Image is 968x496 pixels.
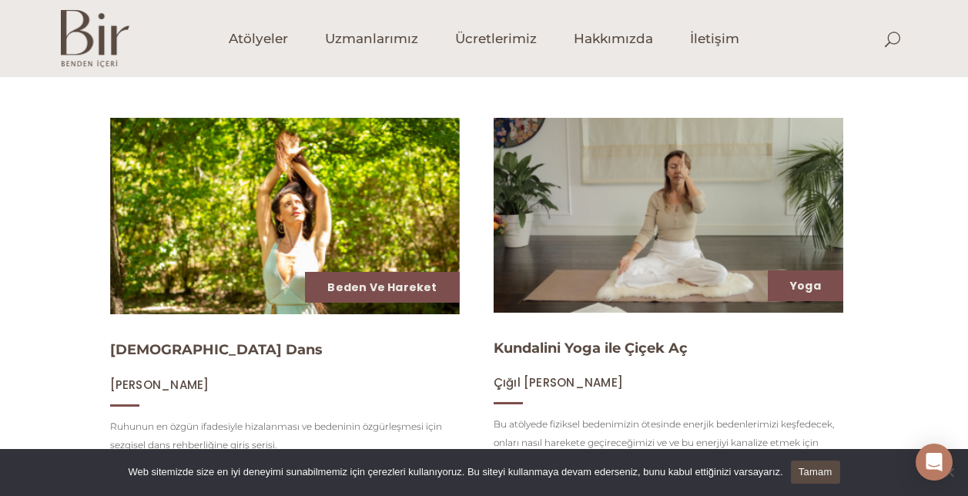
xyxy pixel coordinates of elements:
div: Open Intercom Messenger [916,444,953,481]
a: Beden ve Hareket [327,280,437,295]
a: Kundalini Yoga ile Çiçek Aç [494,340,688,357]
a: Tamam [791,461,840,484]
p: Bu atölyede fiziksel bedenimizin ötesinde enerjik bedenlerimizi keşfedecek, onları nasıl harekete... [494,415,843,471]
span: İletişim [690,30,739,48]
span: Uzmanlarımız [325,30,418,48]
span: Atölyeler [229,30,288,48]
span: Çığıl [PERSON_NAME] [494,374,623,390]
span: Hakkımızda [574,30,653,48]
a: Çığıl [PERSON_NAME] [494,375,623,390]
span: [PERSON_NAME] [110,377,209,393]
span: Web sitemizde size en iyi deneyimi sunabilmemiz için çerezleri kullanıyoruz. Bu siteyi kullanmaya... [128,464,782,480]
p: Ruhunun en özgün ifadesiyle hizalanması ve bedeninin özgürleşmesi için sezgisel dans rehberliğine... [110,417,460,454]
a: [PERSON_NAME] [110,377,209,392]
a: [DEMOGRAPHIC_DATA] Dans [110,341,323,358]
a: Yoga [790,278,821,293]
span: Ücretlerimiz [455,30,537,48]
